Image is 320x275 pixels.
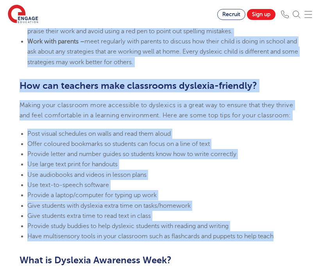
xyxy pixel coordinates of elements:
[27,233,274,240] span: Have multisensory tools in your classroom such as flashcards and puppets to help teach
[20,80,257,91] b: How can teachers make classrooms dyslexia-friendly?
[27,192,157,199] span: Provide a laptop/computer for typing up work
[27,161,118,168] span: Use large text print for handouts
[27,223,229,230] span: Provide study buddies to help dyslexic students with reading and writing
[27,38,298,66] span: meet regularly with parents to discuss how their child is doing in school and ask about any strat...
[27,212,151,219] span: Give students extra time to read text in class
[27,171,147,178] span: Use audiobooks and videos in lesson plans
[27,182,109,189] span: Use text-to-speech software
[20,102,293,119] span: Making your classroom more accessible to dyslexics is a great way to ensure that they thrive and ...
[217,9,245,20] a: Recruit
[27,151,236,158] span: Provide letter and number guides so students know how to write correctly
[27,7,288,35] span: whilst dyslexic students may struggle with spelling and grammar, their thinking and creativity de...
[27,140,210,147] span: Offer coloured bookmarks so students can focus on a line of text
[27,38,84,45] b: Work with parents –
[27,130,171,137] span: Post visual schedules on walls and read them aloud
[20,255,172,266] b: What is Dyslexia Awareness Week?
[27,202,191,209] span: Give students with dyslexia extra time on tasks/homework
[281,11,289,18] img: Phone
[222,11,240,17] span: Recruit
[8,5,38,24] img: Engage Education
[247,9,275,20] a: Sign up
[293,11,300,18] img: Search
[304,11,312,18] img: Mobile Menu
